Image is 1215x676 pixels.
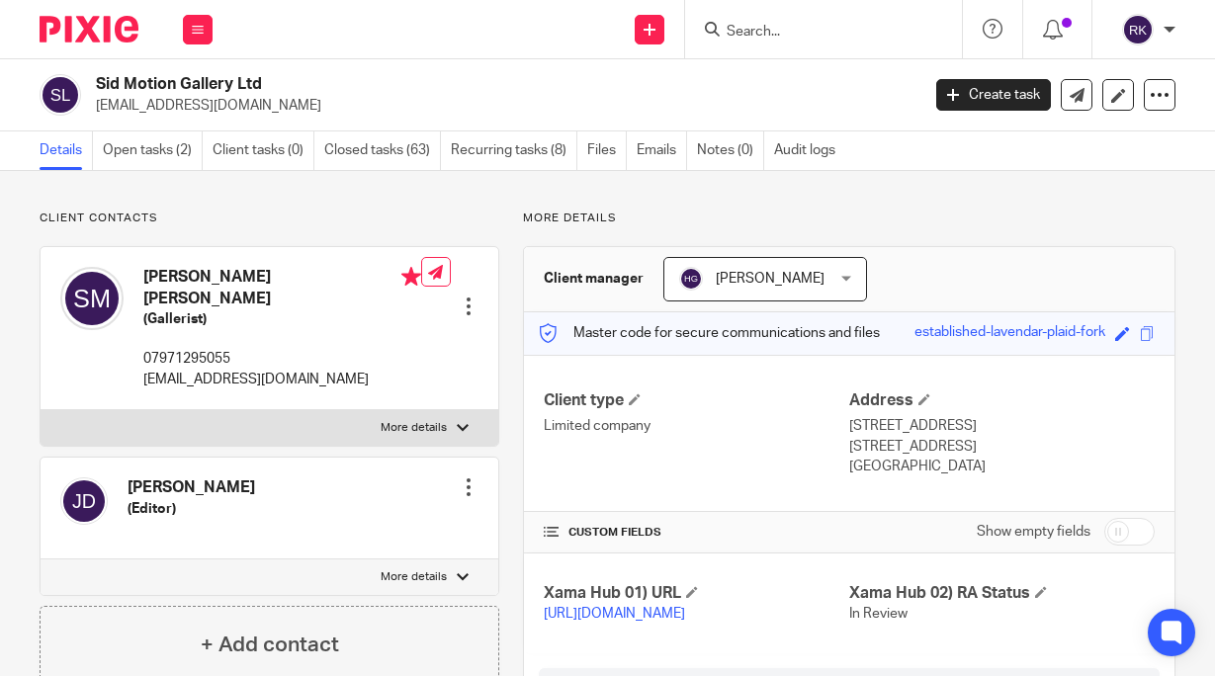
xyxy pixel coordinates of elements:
h5: (Editor) [128,499,255,519]
p: Client contacts [40,211,499,226]
img: svg%3E [60,267,124,330]
a: Emails [637,131,687,170]
p: More details [381,420,447,436]
input: Search [725,24,903,42]
a: [URL][DOMAIN_NAME] [544,607,685,621]
p: More details [381,569,447,585]
p: More details [523,211,1175,226]
h3: Client manager [544,269,644,289]
a: Audit logs [774,131,845,170]
i: Primary [401,267,421,287]
a: Notes (0) [697,131,764,170]
h4: [PERSON_NAME] [128,477,255,498]
p: Limited company [544,416,849,436]
h4: Xama Hub 02) RA Status [849,583,1155,604]
img: svg%3E [60,477,108,525]
a: Client tasks (0) [213,131,314,170]
h4: Client type [544,390,849,411]
p: [STREET_ADDRESS] [849,437,1155,457]
a: Closed tasks (63) [324,131,441,170]
a: Create task [936,79,1051,111]
img: svg%3E [40,74,81,116]
h5: (Gallerist) [143,309,421,329]
a: Open tasks (2) [103,131,203,170]
a: Details [40,131,93,170]
h4: Xama Hub 01) URL [544,583,849,604]
h4: Address [849,390,1155,411]
div: established-lavendar-plaid-fork [914,322,1105,345]
p: [EMAIL_ADDRESS][DOMAIN_NAME] [143,370,421,389]
img: Pixie [40,16,138,42]
p: Master code for secure communications and files [539,323,880,343]
span: In Review [849,607,908,621]
h2: Sid Motion Gallery Ltd [96,74,744,95]
img: svg%3E [1122,14,1154,45]
p: [GEOGRAPHIC_DATA] [849,457,1155,476]
span: [PERSON_NAME] [716,272,824,286]
label: Show empty fields [977,522,1090,542]
h4: [PERSON_NAME] [PERSON_NAME] [143,267,421,309]
a: Recurring tasks (8) [451,131,577,170]
p: [EMAIL_ADDRESS][DOMAIN_NAME] [96,96,907,116]
h4: CUSTOM FIELDS [544,525,849,541]
h4: + Add contact [201,630,339,660]
p: 07971295055 [143,349,421,369]
img: svg%3E [679,267,703,291]
p: [STREET_ADDRESS] [849,416,1155,436]
a: Files [587,131,627,170]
